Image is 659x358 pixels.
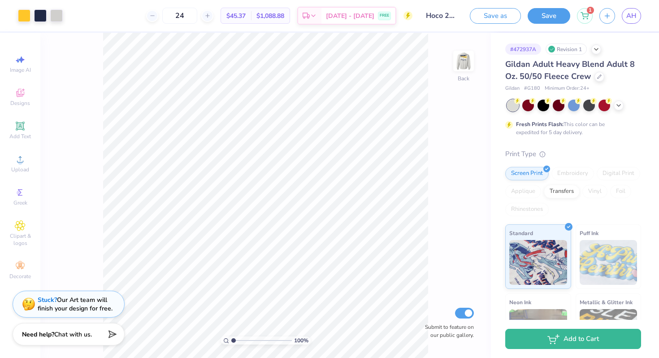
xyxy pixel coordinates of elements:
[470,8,521,24] button: Save as
[9,273,31,280] span: Decorate
[626,11,637,21] span: AH
[505,149,641,159] div: Print Type
[505,185,541,198] div: Applique
[505,85,520,92] span: Gildan
[380,13,389,19] span: FREE
[505,329,641,349] button: Add to Cart
[524,85,540,92] span: # G180
[11,166,29,173] span: Upload
[545,85,590,92] span: Minimum Order: 24 +
[10,100,30,107] span: Designs
[38,296,57,304] strong: Stuck?
[4,232,36,247] span: Clipart & logos
[551,167,594,180] div: Embroidery
[54,330,92,339] span: Chat with us.
[9,133,31,140] span: Add Text
[580,240,637,285] img: Puff Ink
[582,185,607,198] div: Vinyl
[10,66,31,74] span: Image AI
[587,7,594,14] span: 1
[509,297,531,307] span: Neon Ink
[294,336,308,345] span: 100 %
[458,74,469,83] div: Back
[509,309,567,354] img: Neon Ink
[505,44,541,55] div: # 472937A
[505,59,635,82] span: Gildan Adult Heavy Blend Adult 8 Oz. 50/50 Fleece Crew
[580,297,633,307] span: Metallic & Glitter Ink
[509,228,533,238] span: Standard
[580,228,598,238] span: Puff Ink
[610,185,631,198] div: Foil
[420,323,474,339] label: Submit to feature on our public gallery.
[226,11,246,21] span: $45.37
[546,44,587,55] div: Revision 1
[580,309,637,354] img: Metallic & Glitter Ink
[516,121,564,128] strong: Fresh Prints Flash:
[326,11,374,21] span: [DATE] - [DATE]
[509,240,567,285] img: Standard
[22,330,54,339] strong: Need help?
[622,8,641,24] a: AH
[505,203,549,216] div: Rhinestones
[162,8,197,24] input: – –
[516,120,626,136] div: This color can be expedited for 5 day delivery.
[419,7,463,25] input: Untitled Design
[505,167,549,180] div: Screen Print
[38,296,113,313] div: Our Art team will finish your design for free.
[544,185,580,198] div: Transfers
[528,8,570,24] button: Save
[13,199,27,206] span: Greek
[597,167,640,180] div: Digital Print
[256,11,284,21] span: $1,088.88
[455,52,473,70] img: Back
